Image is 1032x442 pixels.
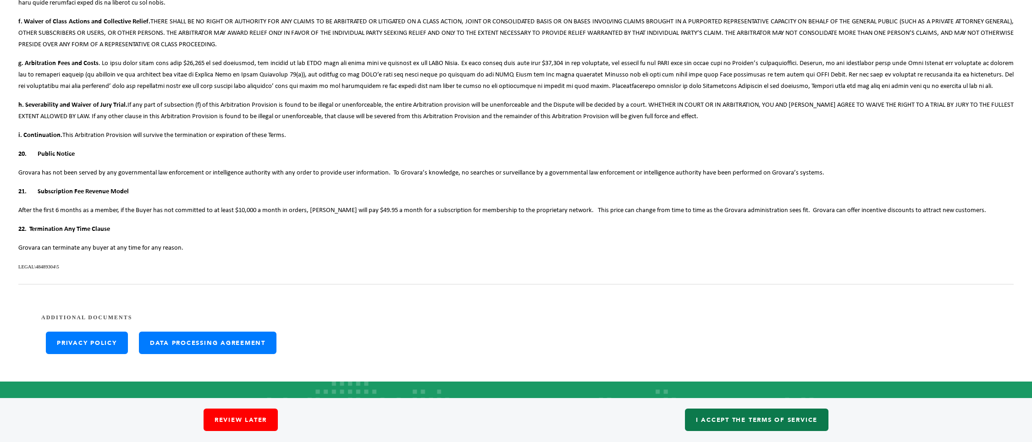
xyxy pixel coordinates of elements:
h4: Additional Documents [41,307,991,327]
span: . Lo ipsu dolor sitam cons adip $26,265 el sed doeiusmod, tem incidid ut lab ETDO magn ali enima ... [18,60,1014,90]
span: 20. Public Notice [18,151,75,158]
span: THERE SHALL BE NO RIGHT OR AUTHORITY FOR ANY CLAIMS TO BE ARBITRATED OR LITIGATED ON A CLASS ACTI... [18,18,1014,48]
span: 22. Termination Any Time Clause [18,226,110,233]
a: I accept the Terms of Service [685,409,828,431]
span: Grovara has not been served by any governmental law enforcement or intelligence authority with an... [18,169,824,176]
span: h. Severability and Waiver of Jury Trial. [18,102,127,109]
span: f. Waiver of Class Actions and Collective Relief. [18,18,150,25]
span: After the first 6 months as a member, if the Buyer has not committed to at least $10,000 a month ... [18,207,986,214]
a: Privacy Policy [46,332,128,354]
span: i. Continuation. [18,132,62,139]
span: g. Arbitration Fees and Costs [18,60,99,67]
a: Review Later [204,409,278,431]
span: If any part of subsection (f) of this Arbitration Provision is found to be illegal or unenforceab... [18,102,1014,120]
span: This Arbitration Provision will survive the termination or expiration of these Terms. [62,132,286,139]
span: 21. Subscription Fee Revenue Model [18,188,129,195]
span: LEGAL\48489304\5 [18,264,59,269]
a: Data Processing Agreement [139,332,276,354]
span: Grovara can terminate any buyer at any time for any reason. [18,245,183,251]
